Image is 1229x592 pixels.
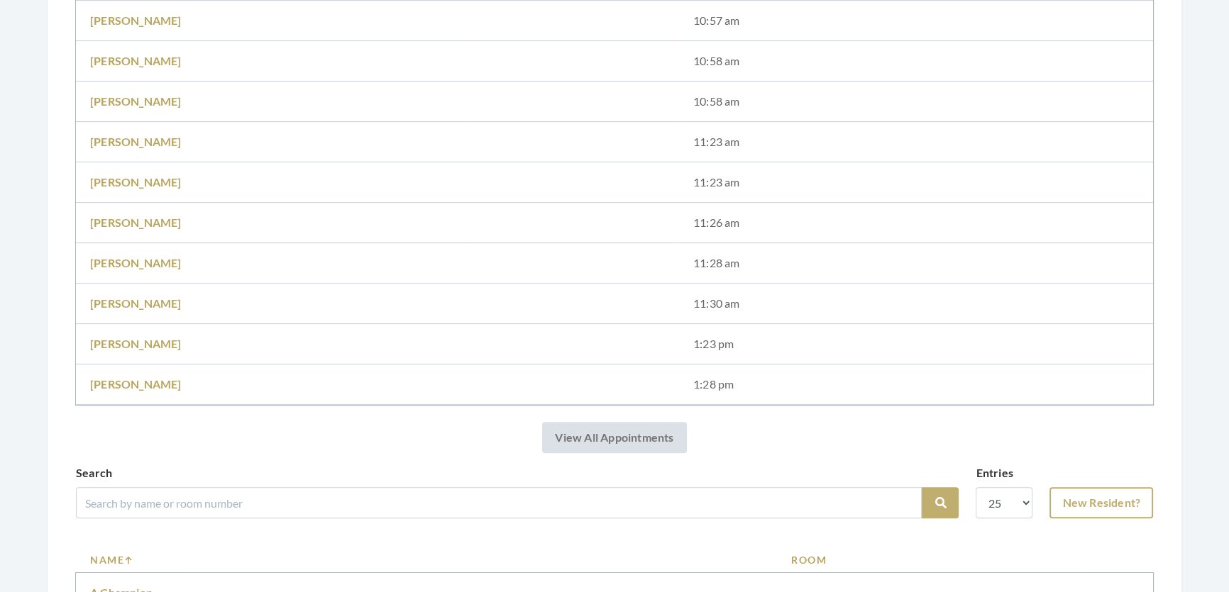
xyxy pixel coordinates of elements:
[791,552,1139,567] a: Room
[679,324,1153,364] td: 1:23 pm
[976,464,1013,481] label: Entries
[90,13,182,27] a: [PERSON_NAME]
[679,41,1153,82] td: 10:58 am
[679,203,1153,243] td: 11:26 am
[679,284,1153,324] td: 11:30 am
[90,216,182,229] a: [PERSON_NAME]
[90,135,182,148] a: [PERSON_NAME]
[90,175,182,189] a: [PERSON_NAME]
[90,552,763,567] a: Name
[90,377,182,391] a: [PERSON_NAME]
[90,296,182,310] a: [PERSON_NAME]
[679,1,1153,41] td: 10:57 am
[679,243,1153,284] td: 11:28 am
[90,94,182,108] a: [PERSON_NAME]
[76,487,922,518] input: Search by name or room number
[1049,487,1153,518] a: New Resident?
[76,464,112,481] label: Search
[90,337,182,350] a: [PERSON_NAME]
[90,256,182,269] a: [PERSON_NAME]
[542,422,686,453] a: View All Appointments
[679,82,1153,122] td: 10:58 am
[679,364,1153,405] td: 1:28 pm
[679,162,1153,203] td: 11:23 am
[679,122,1153,162] td: 11:23 am
[90,54,182,67] a: [PERSON_NAME]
